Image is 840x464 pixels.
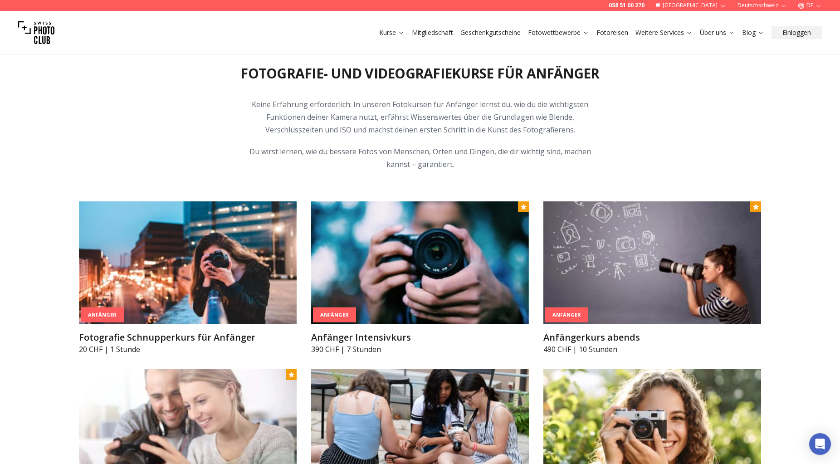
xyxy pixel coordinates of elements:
[457,26,524,39] button: Geschenkgutscheine
[635,28,693,37] a: Weitere Services
[809,433,831,455] div: Open Intercom Messenger
[545,308,588,322] div: Anfänger
[632,26,696,39] button: Weitere Services
[79,201,297,324] img: Fotografie Schnupperkurs für Anfänger
[593,26,632,39] button: Fotoreisen
[543,344,761,355] p: 490 CHF | 10 Stunden
[412,28,453,37] a: Mitgliedschaft
[81,308,124,322] div: Anfänger
[311,201,529,324] img: Anfänger Intensivkurs
[313,308,356,322] div: Anfänger
[543,331,761,344] h3: Anfängerkurs abends
[543,201,761,324] img: Anfängerkurs abends
[240,65,599,82] h2: Fotografie- und Videografiekurse für Anfänger
[18,15,54,51] img: Swiss photo club
[311,344,529,355] p: 390 CHF | 7 Stunden
[408,26,457,39] button: Mitgliedschaft
[543,201,761,355] a: Anfängerkurs abendsAnfängerAnfängerkurs abends490 CHF | 10 Stunden
[311,201,529,355] a: Anfänger IntensivkursAnfängerAnfänger Intensivkurs390 CHF | 7 Stunden
[524,26,593,39] button: Fotowettbewerbe
[379,28,405,37] a: Kurse
[376,26,408,39] button: Kurse
[79,331,297,344] h3: Fotografie Schnupperkurs für Anfänger
[246,145,594,171] p: Du wirst lernen, wie du bessere Fotos von Menschen, Orten und Dingen, die dir wichtig sind, mache...
[79,201,297,355] a: Fotografie Schnupperkurs für AnfängerAnfängerFotografie Schnupperkurs für Anfänger20 CHF | 1 Stunde
[609,2,645,9] a: 058 51 00 270
[738,26,768,39] button: Blog
[696,26,738,39] button: Über uns
[772,26,822,39] button: Einloggen
[246,98,594,136] p: Keine Erfahrung erforderlich: In unseren Fotokursen für Anfänger lernst du, wie du die wichtigste...
[528,28,589,37] a: Fotowettbewerbe
[596,28,628,37] a: Fotoreisen
[460,28,521,37] a: Geschenkgutscheine
[700,28,735,37] a: Über uns
[79,344,297,355] p: 20 CHF | 1 Stunde
[311,331,529,344] h3: Anfänger Intensivkurs
[742,28,764,37] a: Blog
